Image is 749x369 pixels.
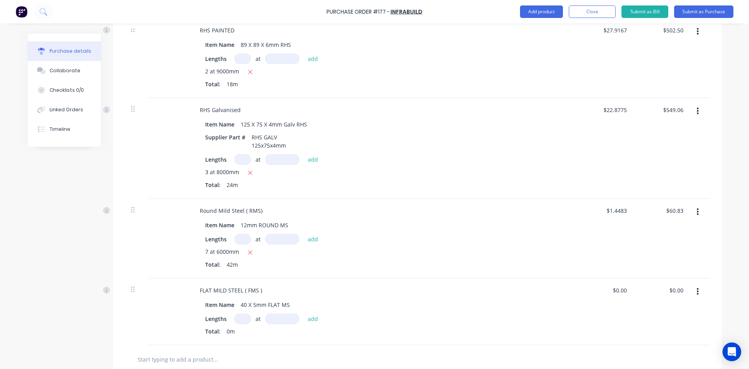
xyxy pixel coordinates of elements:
[50,87,84,94] div: Checklists 0/0
[227,80,238,88] span: 18m
[205,155,227,164] span: Lengths
[205,260,220,269] span: Total:
[202,132,248,143] div: Supplier Part #
[28,80,101,100] button: Checklists 0/0
[193,285,268,296] div: FLAT MILD STEEL ( FMS )
[50,126,70,133] div: Timeline
[202,119,238,130] div: Item Name
[327,8,390,16] div: Purchase Order #177 -
[227,181,238,189] span: 24m
[256,55,261,63] div: at
[520,5,563,18] button: Add product
[569,5,616,18] button: Close
[621,5,668,18] button: Submit as Bill
[227,260,238,269] span: 42m
[28,100,101,119] button: Linked Orders
[137,351,293,367] input: Start typing to add a product...
[28,119,101,139] button: Timeline
[205,327,220,335] span: Total:
[304,314,322,323] button: add
[256,155,261,164] div: at
[28,61,101,80] button: Collaborate
[205,181,220,189] span: Total:
[50,67,80,74] div: Collaborate
[722,342,741,361] div: Open Intercom Messenger
[304,54,322,63] button: add
[238,119,310,130] div: 125 X 75 X 4mm Galv RHS
[248,132,289,151] div: RHS GALV 125x75x4mm
[16,6,27,18] img: Factory
[193,104,247,116] div: RHS Galvanised
[205,315,227,323] span: Lengths
[256,315,261,323] div: at
[674,5,733,18] button: Submit as Purchase
[205,235,227,243] span: Lengths
[304,155,322,164] button: add
[227,327,235,335] span: 0m
[50,106,83,113] div: Linked Orders
[202,299,238,310] div: Item Name
[193,25,241,36] div: RHS PAINTED
[202,39,238,50] div: Item Name
[238,39,294,50] div: 89 X 89 X 6mm RHS
[256,235,261,243] div: at
[205,55,227,63] span: Lengths
[238,299,293,310] div: 40 X 5mm FLAT MS
[304,234,322,244] button: add
[205,168,239,178] span: 3 at 8000mm
[28,41,101,61] button: Purchase details
[390,8,422,16] a: InfraBuild
[205,248,239,257] span: 7 at 6000mm
[238,219,291,231] div: 12mm ROUND MS
[202,219,238,231] div: Item Name
[205,80,220,88] span: Total:
[205,67,239,77] span: 2 at 9000mm
[193,205,269,216] div: Round Mild Steel ( RMS)
[50,48,91,55] div: Purchase details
